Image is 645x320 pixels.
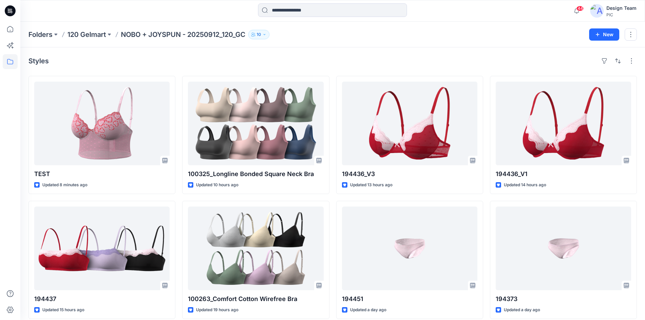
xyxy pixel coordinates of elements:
[196,306,238,314] p: Updated 19 hours ago
[496,294,631,304] p: 194373
[34,169,170,179] p: TEST
[589,28,619,41] button: New
[121,30,245,39] p: NOBO + JOYSPUN - 20250912_120_GC
[496,169,631,179] p: 194436_V1
[606,12,637,17] div: PIC
[606,4,637,12] div: Design Team
[42,182,87,189] p: Updated 8 minutes ago
[496,82,631,165] a: 194436_V1
[342,169,477,179] p: 194436_V3
[504,182,546,189] p: Updated 14 hours ago
[257,31,261,38] p: 10
[342,82,477,165] a: 194436_V3
[188,82,323,165] a: 100325_Longline Bonded Square Neck Bra
[188,169,323,179] p: 100325_Longline Bonded Square Neck Bra
[28,30,52,39] a: Folders
[34,207,170,290] a: 194437
[34,294,170,304] p: 194437
[34,82,170,165] a: TEST
[590,4,604,18] img: avatar
[42,306,84,314] p: Updated 15 hours ago
[188,294,323,304] p: 100263_Comfort Cotton Wirefree Bra
[342,207,477,290] a: 194451
[67,30,106,39] a: 120 Gelmart
[496,207,631,290] a: 194373
[576,6,584,11] span: 44
[188,207,323,290] a: 100263_Comfort Cotton Wirefree Bra
[504,306,540,314] p: Updated a day ago
[350,182,392,189] p: Updated 13 hours ago
[342,294,477,304] p: 194451
[196,182,238,189] p: Updated 10 hours ago
[28,57,49,65] h4: Styles
[248,30,270,39] button: 10
[350,306,386,314] p: Updated a day ago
